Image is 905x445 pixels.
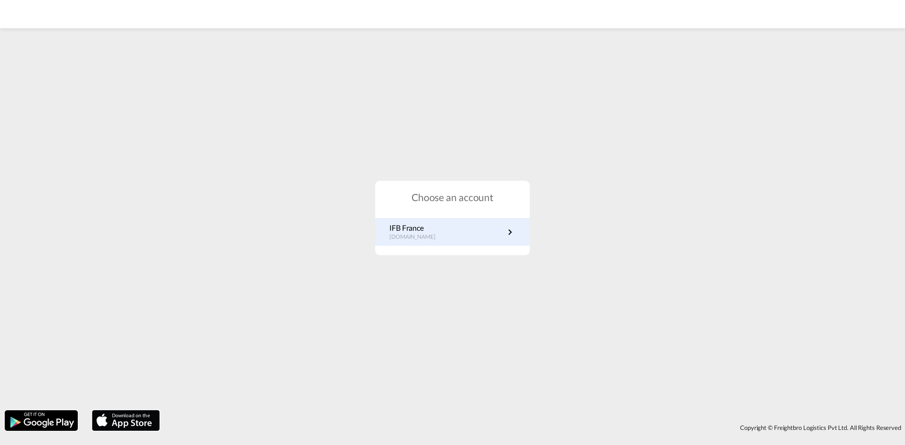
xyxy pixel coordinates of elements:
[389,233,445,241] p: [DOMAIN_NAME]
[389,223,516,241] a: IFB France[DOMAIN_NAME]
[91,409,161,432] img: apple.png
[375,190,530,204] h1: Choose an account
[4,409,79,432] img: google.png
[504,227,516,238] md-icon: icon-chevron-right
[165,420,905,436] div: Copyright © Freightbro Logistics Pvt Ltd. All Rights Reserved
[389,223,445,233] p: IFB France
